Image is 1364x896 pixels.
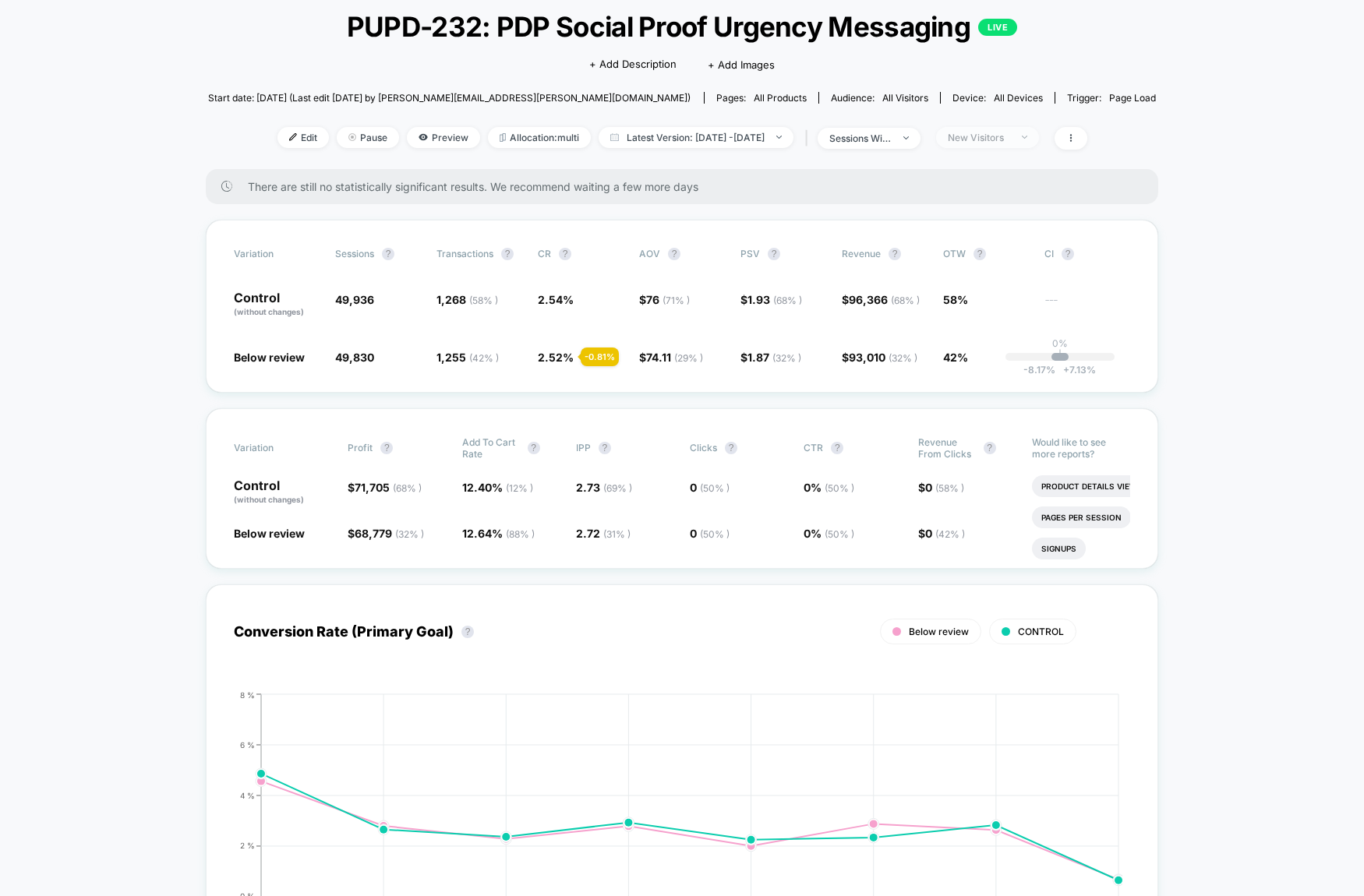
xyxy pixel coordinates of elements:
button: ? [501,248,514,260]
span: 1.87 [747,351,801,364]
span: 76 [646,293,690,306]
li: Pages Per Session [1032,506,1131,528]
button: ? [461,626,474,638]
span: CONTROL [1018,626,1064,637]
span: $ [639,293,690,306]
span: 71,705 [355,481,422,494]
span: Edit [277,127,329,148]
button: ? [380,442,393,454]
img: calendar [610,133,619,141]
button: ? [768,248,780,260]
p: Control [234,479,332,506]
span: Latest Version: [DATE] - [DATE] [599,127,793,148]
span: 2.54 % [538,293,574,306]
span: + Add Images [708,58,775,71]
span: 1,268 [436,293,498,306]
span: $ [918,527,965,540]
span: CTR [804,442,823,453]
button: ? [1062,248,1074,260]
span: (without changes) [234,495,304,504]
tspan: 2 % [240,841,255,850]
span: 1,255 [436,351,499,364]
span: PSV [740,248,760,259]
span: 12.64 % [462,527,535,540]
span: (without changes) [234,307,304,316]
span: 12.40 % [462,481,533,494]
span: 58% [943,293,968,306]
span: ( 50 % ) [700,482,730,494]
span: $ [842,293,920,306]
span: -8.17 % [1023,364,1055,376]
div: sessions with impression [829,132,892,144]
span: ( 32 % ) [889,352,917,364]
span: ( 58 % ) [469,295,498,306]
span: ( 50 % ) [700,528,730,540]
p: Would like to see more reports? [1032,436,1130,460]
span: ( 31 % ) [603,528,631,540]
span: 7.13 % [1055,364,1096,376]
div: - 0.81 % [581,347,619,366]
span: 0 [925,481,964,494]
p: | [1058,349,1062,361]
span: Pause [337,127,399,148]
span: ( 32 % ) [772,352,801,364]
span: 0 [925,527,965,540]
span: Allocation: multi [488,127,591,148]
img: edit [289,133,297,141]
span: all products [754,92,807,104]
span: $ [740,293,802,306]
div: New Visitors [948,132,1010,143]
span: ( 68 % ) [773,295,802,306]
span: ( 58 % ) [935,482,964,494]
span: Revenue From Clicks [918,436,976,460]
span: 2.72 [576,527,631,540]
span: 2.52 % [538,351,574,364]
tspan: 4 % [240,790,255,799]
span: --- [1044,295,1130,318]
img: end [776,136,782,139]
span: all devices [994,92,1043,104]
span: Start date: [DATE] (Last edit [DATE] by [PERSON_NAME][EMAIL_ADDRESS][PERSON_NAME][DOMAIN_NAME]) [208,92,691,104]
button: ? [382,248,394,260]
span: All Visitors [882,92,928,104]
span: $ [348,527,424,540]
span: 96,366 [849,293,920,306]
span: Below review [234,527,305,540]
button: ? [725,442,737,454]
img: end [348,133,356,141]
span: Page Load [1109,92,1156,104]
span: Device: [940,92,1055,104]
p: 0% [1052,337,1068,349]
span: Variation [234,248,320,260]
span: ( 68 % ) [891,295,920,306]
span: There are still no statistically significant results. We recommend waiting a few more days [248,180,1127,193]
div: Audience: [831,92,928,104]
button: ? [889,248,901,260]
span: | [801,127,818,150]
button: ? [668,248,680,260]
span: Sessions [335,248,374,259]
span: Below review [909,626,969,637]
div: Pages: [716,92,807,104]
span: 68,779 [355,527,424,540]
li: Signups [1032,538,1086,559]
span: Profit [348,442,373,453]
p: Control [234,291,320,318]
span: $ [740,351,801,364]
span: ( 50 % ) [825,482,854,494]
tspan: 6 % [240,739,255,749]
span: ( 69 % ) [603,482,632,494]
img: end [1022,136,1027,139]
span: ( 71 % ) [663,295,690,306]
span: $ [842,351,917,364]
span: AOV [639,248,660,259]
button: ? [599,442,611,454]
span: 74.11 [646,351,703,364]
span: + Add Description [589,57,677,72]
span: Preview [407,127,480,148]
span: Transactions [436,248,493,259]
span: Below review [234,351,305,364]
span: $ [918,481,964,494]
span: PUPD-232: PDP Social Proof Urgency Messaging [256,10,1109,43]
span: CR [538,248,551,259]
